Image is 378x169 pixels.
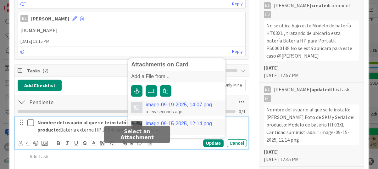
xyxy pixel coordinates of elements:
[131,61,222,68] div: Attachments on Card
[221,80,246,91] div: Only Mine
[20,27,243,34] p: [DOMAIN_NAME]
[128,71,225,82] div: Add a File from...
[264,104,359,145] div: Nombre del usuario al que se le instaló: [PERSON_NAME] Foto de SKU y Serial del producto: Modelo ...
[264,2,271,9] div: NL
[37,119,127,126] strong: Nombre del usuario al que se le instaló:
[264,86,271,93] div: NL
[227,139,247,147] div: Cancel
[20,15,28,22] div: NL
[18,38,245,45] span: [DATE] 12:15 PM
[37,119,244,133] p: [PERSON_NAME] Bateria externa HP JC04 1
[42,67,48,74] span: ( 2 )
[27,96,168,108] input: Add Checklist...
[203,139,224,147] div: Update
[146,121,212,127] a: image-09-15-2025, 12:14.png
[264,65,279,71] b: [DATE]
[27,67,140,74] span: Tasks
[264,64,359,79] div: [DATE] 12:57 PM
[274,2,351,18] span: [PERSON_NAME] comment
[264,20,359,61] div: No se ubica bajo este Modelo de batería HT03XL , tratando de ubicarlo esta batería Bateria HP par...
[311,86,331,93] b: updated
[146,128,212,133] div: [DATE]
[264,149,279,155] b: [DATE]
[264,148,359,163] div: [DATE] 12:45 PM
[146,102,212,108] a: image-09-19-2025, 14:07.png
[239,108,246,115] span: 0 / 1
[274,86,349,102] span: [PERSON_NAME] this task
[31,15,69,22] div: [PERSON_NAME]
[232,48,243,55] a: Reply
[18,80,62,91] button: Add Checklist
[107,128,168,140] h5: Select an Attachment
[146,109,212,115] div: a few seconds ago
[311,2,329,8] b: created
